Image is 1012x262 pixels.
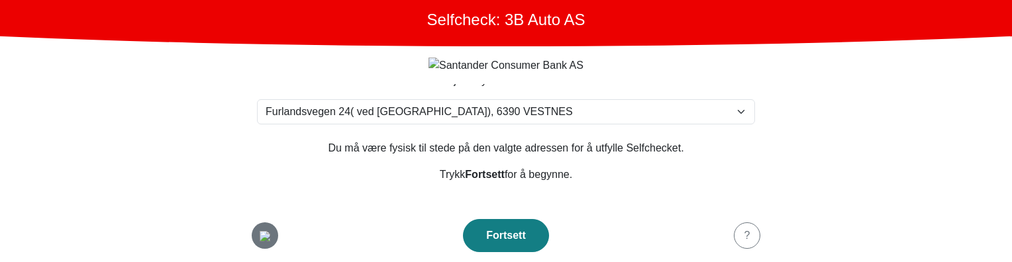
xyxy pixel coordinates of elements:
[429,58,583,73] img: Santander Consumer Bank AS
[463,219,549,252] button: Fortsett
[257,140,755,156] p: Du må være fysisk til stede på den valgte adressen for å utfylle Selfchecket.
[477,228,535,243] div: Fortsett
[260,231,270,241] img: no.png
[734,222,760,249] button: ?
[742,228,752,243] div: ?
[427,11,585,30] h1: Selfcheck: 3B Auto AS
[465,169,505,180] strong: Fortsett
[257,167,755,183] p: Trykk for å begynne.
[442,75,448,86] strong: 1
